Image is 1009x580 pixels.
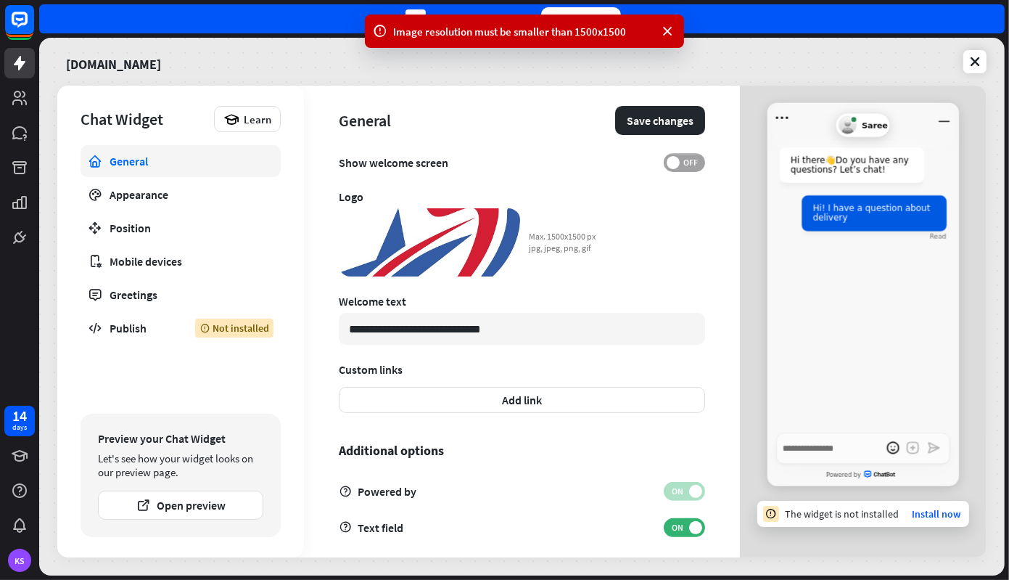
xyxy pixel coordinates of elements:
[8,549,31,572] div: KS
[81,145,281,177] a: General
[339,153,705,172] div: Show welcome screen
[773,108,792,128] button: Open menu
[110,187,252,202] div: Appearance
[81,245,281,277] a: Mobile devices
[339,294,705,309] div: Welcome text
[541,7,621,30] div: Upgrade now
[934,108,954,128] button: Minimize window
[864,471,899,479] span: ChatBot
[394,24,655,39] div: Image resolution must be smaller than 1500x1500
[110,221,252,235] div: Position
[98,431,263,446] div: Preview your Chat Widget
[529,231,601,254] div: Max. 1500x1500 px jpg, jpeg, png, gif
[12,422,27,433] div: days
[339,110,615,131] div: General
[12,6,55,49] button: Open LiveChat chat widget
[81,312,281,344] a: Publish Not installed
[883,438,902,458] button: open emoji picker
[4,406,35,436] a: 14 days
[195,319,273,338] div: Not installed
[777,433,950,465] textarea: Write a message…
[110,154,252,168] div: General
[785,507,899,520] div: The widget is not installed
[110,254,252,269] div: Mobile devices
[826,472,861,478] span: Powered by
[791,155,909,174] span: Hi there 👋 Do you have any questions? Let’s chat!
[12,409,27,422] div: 14
[667,522,689,534] span: ON
[405,9,530,29] div: days left in your trial.
[339,518,705,537] div: Text field
[244,113,271,126] span: Learn
[339,362,705,377] div: Custom links
[339,387,705,413] button: Add link
[767,466,959,484] a: Powered byChatBot
[339,442,705,459] div: Additional options
[66,46,161,77] a: [DOMAIN_NAME]
[110,287,252,302] div: Greetings
[667,486,689,497] span: ON
[339,482,705,501] div: Powered by
[924,438,944,458] button: Send a message
[81,109,207,129] div: Chat Widget
[903,438,923,458] button: Add an attachment
[405,9,426,29] div: 14
[110,321,173,335] div: Publish
[81,179,281,211] a: Appearance
[813,203,931,223] span: Hi! I have a question about delivery
[912,507,960,520] a: Install now
[339,189,705,204] div: Logo
[81,212,281,244] a: Position
[680,157,702,168] span: OFF
[98,452,263,479] div: Let's see how your widget looks on our preview page.
[98,491,263,520] button: Open preview
[615,106,705,135] button: Save changes
[81,279,281,311] a: Greetings
[836,113,891,138] div: Saree
[930,232,947,240] div: Read
[862,121,889,130] span: Saree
